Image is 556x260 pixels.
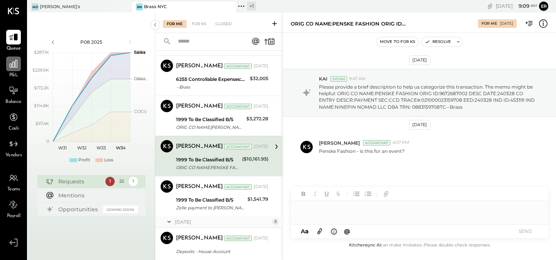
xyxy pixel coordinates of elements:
[134,109,147,114] text: COGS
[46,139,49,144] text: 0
[319,75,327,82] span: KAI
[0,137,27,159] a: Vendors
[134,50,146,55] text: Sales
[176,143,223,151] div: [PERSON_NAME]
[0,30,27,52] a: Queue
[58,205,99,213] div: Opportunities
[250,75,268,82] div: $32,005
[117,177,126,186] div: 22
[351,189,361,199] button: Unordered List
[104,157,113,163] div: Loss
[246,115,268,123] div: $3,272.28
[58,145,67,151] text: W31
[176,75,247,83] div: 6255 Controllable Expenses:Marketing & Advertising:Marketing & Public Relations
[97,145,106,151] text: W33
[175,219,270,225] div: [DATE]
[500,21,513,26] div: [DATE]
[224,236,252,241] div: Accountant
[0,83,27,106] a: Balance
[247,195,268,203] div: $1,541.79
[134,76,147,81] text: Occu...
[531,3,537,9] span: am
[254,63,268,69] div: [DATE]
[0,197,27,220] a: Payroll
[349,76,366,82] span: 9:47 AM
[176,116,244,123] div: 1999 To Be Classified B/S
[254,103,268,109] div: [DATE]
[242,155,268,163] div: ($10,161.95)
[176,234,223,242] div: [PERSON_NAME]
[319,84,538,110] p: Please provide a brief description to help us categorize this transaction. The memo might be help...
[510,226,541,236] button: SEND
[212,20,236,28] div: Closed
[224,184,252,190] div: Accountant
[176,83,247,91] div: --Brass
[7,213,20,220] span: Payroll
[247,2,256,10] div: + 1
[9,72,18,79] span: P&L
[272,219,278,225] div: 5
[381,189,391,199] button: Add URL
[32,67,49,73] text: $229.6K
[144,4,167,10] div: Brass NYC
[0,171,27,193] a: Teams
[34,50,49,55] text: $287.1K
[136,3,143,10] div: BN
[377,37,419,46] button: Move to for ks
[58,178,102,185] div: Requests
[319,140,360,146] span: [PERSON_NAME]
[34,103,49,108] text: $114.8K
[7,45,21,52] span: Queue
[310,189,320,199] button: Italic
[176,164,240,171] div: ORIG CO NAME:PENSKE FASHION ORIG ID:9672687002 DESC DATE:240328 CO ENTRY DESCR:PAYMENT SEC:CCD TR...
[78,157,90,163] div: Profit
[77,145,86,151] text: W32
[32,3,39,10] div: Mo
[331,76,347,82] div: System
[188,20,210,28] div: For KS
[115,145,125,151] text: W34
[254,184,268,190] div: [DATE]
[176,196,245,204] div: 1999 To Be Classified B/S
[176,183,223,191] div: [PERSON_NAME]
[105,177,115,186] div: 1
[363,189,373,199] button: Ordered List
[254,144,268,150] div: [DATE]
[224,104,252,109] div: Accountant
[176,123,244,131] div: ORIG CO NAME:[PERSON_NAME] ORIG ID:B411289245 DESC DATE:240713 CO ENTRY DESCR: InsuranceSEC:PPD T...
[176,248,266,255] div: Deposits - House Account
[176,156,240,164] div: 1999 To Be Classified B/S
[298,189,309,199] button: Bold
[298,227,311,236] button: Aa
[7,186,20,193] span: Teams
[8,125,19,132] span: Cash
[36,121,49,126] text: $57.4K
[176,204,245,212] div: Zelle payment to [PERSON_NAME] 20837961832--Nine Pin Nomads LLC
[5,99,22,106] span: Balance
[129,177,138,186] div: 1
[333,189,343,199] button: Strikethrough
[5,152,22,159] span: Vendors
[409,55,431,65] div: [DATE]
[176,103,223,110] div: [PERSON_NAME]
[59,39,124,45] div: P08 2025
[34,85,49,91] text: $172.2K
[319,148,405,154] p: Penske Fashion - is this for an event?
[224,63,252,69] div: Accountant
[539,2,548,11] button: er
[344,227,350,235] span: @
[392,140,409,146] span: 4:07 PM
[305,227,309,235] span: a
[409,120,431,130] div: [DATE]
[514,2,529,10] span: 9 : 09
[163,20,186,28] div: For Me
[322,189,332,199] button: Underline
[486,2,494,10] div: copy link
[342,226,353,236] button: @
[176,62,223,70] div: [PERSON_NAME]
[481,21,497,26] div: For Me
[254,235,268,241] div: [DATE]
[40,4,80,10] div: [PERSON_NAME]'s
[422,37,454,46] button: Resolve
[363,140,390,145] div: Accountant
